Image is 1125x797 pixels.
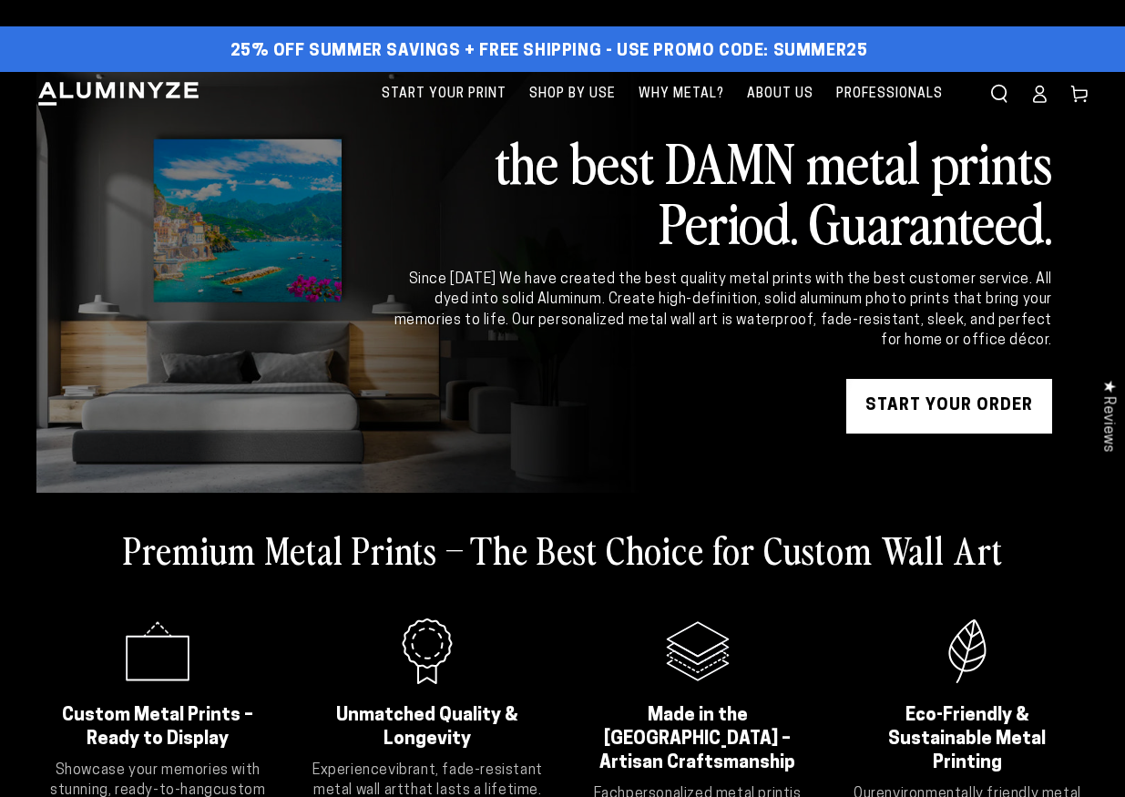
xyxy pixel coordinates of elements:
[59,704,256,751] h2: Custom Metal Prints – Ready to Display
[529,83,616,106] span: Shop By Use
[329,704,526,751] h2: Unmatched Quality & Longevity
[846,379,1052,434] a: START YOUR Order
[391,270,1052,352] div: Since [DATE] We have created the best quality metal prints with the best customer service. All dy...
[36,80,200,107] img: Aluminyze
[520,72,625,117] a: Shop By Use
[599,704,796,775] h2: Made in the [GEOGRAPHIC_DATA] – Artisan Craftsmanship
[391,131,1052,251] h2: the best DAMN metal prints Period. Guaranteed.
[1090,365,1125,466] div: Click to open Judge.me floating reviews tab
[747,83,813,106] span: About Us
[373,72,516,117] a: Start Your Print
[979,74,1019,114] summary: Search our site
[869,704,1066,775] h2: Eco-Friendly & Sustainable Metal Printing
[629,72,733,117] a: Why Metal?
[827,72,952,117] a: Professionals
[639,83,724,106] span: Why Metal?
[230,42,868,62] span: 25% off Summer Savings + Free Shipping - Use Promo Code: SUMMER25
[382,83,506,106] span: Start Your Print
[738,72,823,117] a: About Us
[123,526,1003,573] h2: Premium Metal Prints – The Best Choice for Custom Wall Art
[836,83,943,106] span: Professionals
